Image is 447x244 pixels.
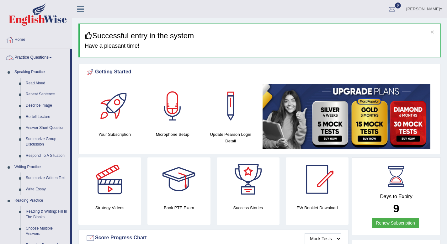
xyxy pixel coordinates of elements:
[23,134,70,150] a: Summarize Group Discussion
[0,49,70,65] a: Practice Questions
[372,218,419,228] a: Renew Subscription
[23,150,70,162] a: Respond To A Situation
[23,111,70,123] a: Re-tell Lecture
[85,43,436,49] h4: Have a pleasant time!
[23,100,70,111] a: Describe Image
[86,233,341,243] div: Score Progress Chart
[147,131,199,138] h4: Microphone Setup
[359,194,434,199] h4: Days to Expiry
[147,204,210,211] h4: Book PTE Exam
[286,204,349,211] h4: EW Booklet Download
[85,32,436,40] h3: Successful entry in the system
[263,84,430,149] img: small5.jpg
[23,206,70,223] a: Reading & Writing: Fill In The Blanks
[23,89,70,100] a: Repeat Sentence
[12,66,70,78] a: Speaking Practice
[12,195,70,206] a: Reading Practice
[78,204,141,211] h4: Strategy Videos
[393,202,399,215] b: 9
[395,3,401,8] span: 0
[23,122,70,134] a: Answer Short Question
[89,131,141,138] h4: Your Subscription
[205,131,257,144] h4: Update Pearson Login Detail
[12,162,70,173] a: Writing Practice
[430,29,434,35] button: ×
[23,78,70,89] a: Read Aloud
[23,223,70,240] a: Choose Multiple Answers
[217,204,279,211] h4: Success Stories
[0,31,72,47] a: Home
[23,172,70,184] a: Summarize Written Text
[86,67,434,77] div: Getting Started
[23,184,70,195] a: Write Essay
